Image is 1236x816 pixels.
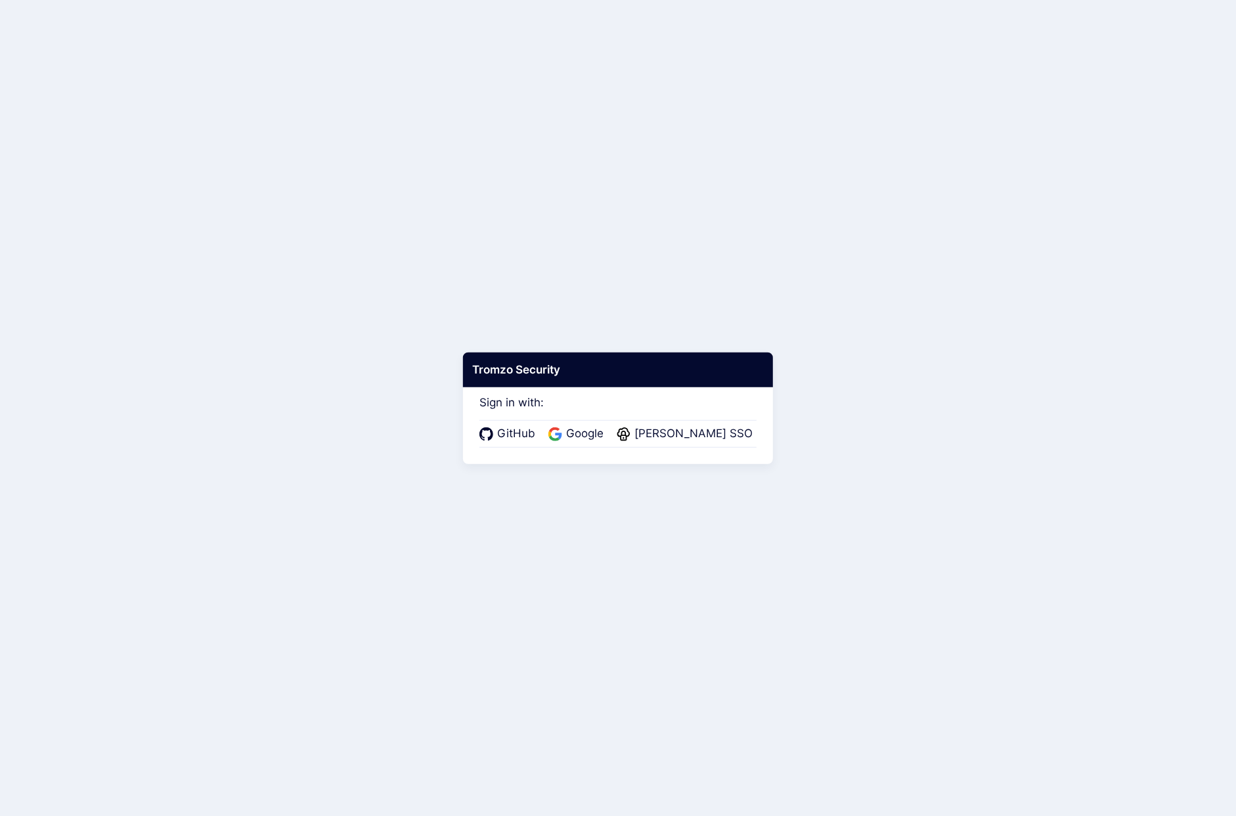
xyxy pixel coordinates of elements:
span: [PERSON_NAME] SSO [630,425,757,442]
div: Sign in with: [479,377,757,447]
span: Google [562,425,607,442]
a: GitHub [479,425,539,442]
div: Tromzo Security [463,352,773,387]
a: [PERSON_NAME] SSO [617,425,757,442]
a: Google [548,425,607,442]
span: GitHub [493,425,539,442]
